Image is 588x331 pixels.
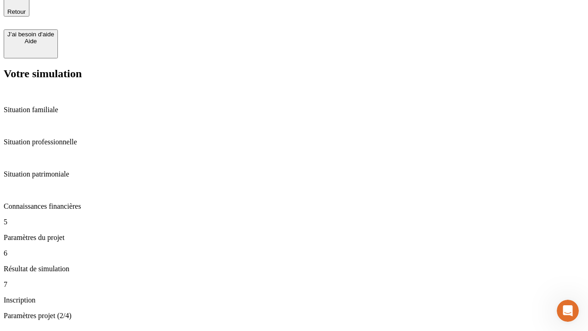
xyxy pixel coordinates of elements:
[4,265,584,273] p: Résultat de simulation
[4,234,584,242] p: Paramètres du projet
[4,138,584,146] p: Situation professionnelle
[4,312,584,320] p: Paramètres projet (2/4)
[4,170,584,178] p: Situation patrimoniale
[4,29,58,58] button: J’ai besoin d'aideAide
[4,202,584,211] p: Connaissances financières
[4,68,584,80] h2: Votre simulation
[7,8,26,15] span: Retour
[4,106,584,114] p: Situation familiale
[4,296,584,304] p: Inscription
[4,249,584,257] p: 6
[557,300,579,322] iframe: Intercom live chat
[4,280,584,289] p: 7
[4,218,584,226] p: 5
[7,31,54,38] div: J’ai besoin d'aide
[7,38,54,45] div: Aide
